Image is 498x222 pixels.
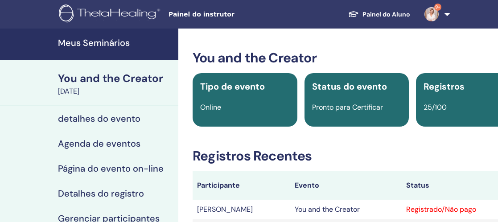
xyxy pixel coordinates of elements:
div: [DATE] [58,86,173,97]
img: logo.png [59,4,163,25]
th: Evento [290,171,402,200]
span: Registros [424,81,465,92]
span: 25/100 [424,103,447,112]
a: You and the Creator[DATE] [53,71,178,97]
span: Status do evento [312,81,387,92]
span: Online [200,103,221,112]
th: Participante [193,171,290,200]
span: 9+ [434,4,441,11]
span: Tipo de evento [200,81,265,92]
div: You and the Creator [58,71,173,86]
a: Painel do Aluno [341,6,417,23]
h4: Detalhes do registro [58,188,144,199]
td: You and the Creator [290,200,402,219]
td: [PERSON_NAME] [193,200,290,219]
span: Pronto para Certificar [312,103,383,112]
h4: Agenda de eventos [58,138,140,149]
h4: Meus Seminários [58,37,173,48]
h4: Página do evento on-line [58,163,164,174]
h4: detalhes do evento [58,113,140,124]
span: Painel do instrutor [169,10,302,19]
img: graduation-cap-white.svg [348,10,359,18]
img: default.jpg [424,7,439,21]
